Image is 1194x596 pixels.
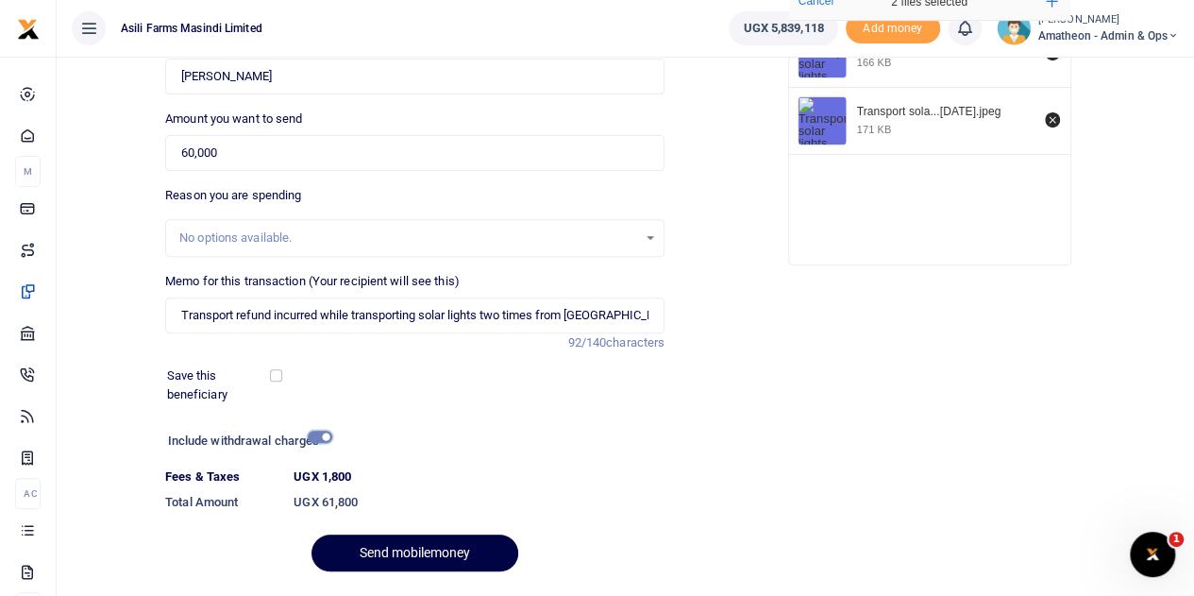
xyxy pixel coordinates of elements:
[1169,532,1184,547] span: 1
[167,366,274,403] label: Save this beneficiary
[165,110,302,128] label: Amount you want to send
[113,20,270,37] span: Asili Farms Masindi Limited
[17,18,40,41] img: logo-small
[1038,12,1179,28] small: [PERSON_NAME]
[846,13,940,44] li: Toup your wallet
[1038,27,1179,44] span: Amatheon - Admin & Ops
[606,335,664,349] span: characters
[857,123,892,136] div: 171 KB
[799,97,846,145] img: Transport solar lights 7th-8-25.jpeg
[846,20,940,34] a: Add money
[165,298,664,333] input: Enter extra information
[165,186,301,205] label: Reason you are spending
[1130,532,1175,577] iframe: Intercom live chat
[997,11,1031,45] img: profile-user
[294,495,664,510] h6: UGX 61,800
[165,495,278,510] h6: Total Amount
[567,335,606,349] span: 92/140
[1042,110,1063,130] button: Remove file
[168,434,324,449] h6: Include withdrawal charges
[165,59,664,94] input: Loading name...
[158,468,286,486] dt: Fees & Taxes
[15,478,41,509] li: Ac
[311,535,518,571] button: Send mobilemoney
[15,156,41,187] li: M
[294,468,351,486] label: UGX 1,800
[857,56,892,69] div: 166 KB
[743,19,823,38] span: UGX 5,839,118
[857,105,1034,120] div: Transport solar lights 7th-8-25.jpeg
[179,229,637,247] div: No options available.
[729,11,837,45] a: UGX 5,839,118
[846,13,940,44] span: Add money
[165,272,460,291] label: Memo for this transaction (Your recipient will see this)
[17,21,40,35] a: logo-small logo-large logo-large
[997,11,1179,45] a: profile-user [PERSON_NAME] Amatheon - Admin & Ops
[721,11,845,45] li: Wallet ballance
[165,135,664,171] input: UGX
